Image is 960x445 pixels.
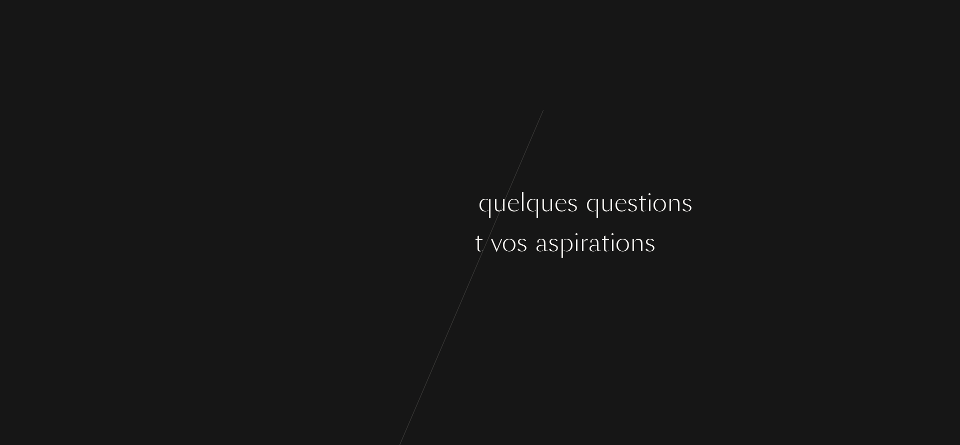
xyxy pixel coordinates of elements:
div: m [325,184,347,221]
div: e [507,184,519,221]
div: s [548,224,559,261]
div: a [449,184,461,221]
div: r [330,224,339,261]
div: g [391,224,406,261]
div: t [601,224,609,261]
div: o [386,184,401,221]
div: s [372,224,383,261]
div: û [420,224,434,261]
div: p [434,184,449,221]
div: o [288,184,302,221]
div: n [401,184,415,221]
div: n [630,224,644,261]
div: s [415,184,426,221]
div: C [267,184,288,221]
div: i [646,184,652,221]
div: t [474,224,483,261]
div: i [573,224,579,261]
div: s [567,184,578,221]
div: o [652,184,667,221]
div: q [526,184,540,221]
div: l [519,184,526,221]
div: u [540,184,554,221]
div: t [638,184,646,221]
div: u [493,184,507,221]
div: s [443,224,454,261]
div: u [600,184,614,221]
div: u [316,224,330,261]
div: r [461,184,470,221]
div: n [360,184,374,221]
div: o [615,224,630,261]
div: s [305,224,316,261]
div: o [502,224,516,261]
div: o [406,224,420,261]
div: v [491,224,502,261]
div: t [434,224,443,261]
div: e [554,184,567,221]
div: i [609,224,615,261]
div: q [586,184,600,221]
div: e [614,184,627,221]
div: s [644,224,655,261]
div: e [347,184,360,221]
div: v [347,224,358,261]
div: s [516,224,527,261]
div: o [358,224,372,261]
div: n [667,184,681,221]
div: a [588,224,601,261]
div: q [478,184,493,221]
div: s [627,184,638,221]
div: m [302,184,325,221]
div: a [535,224,548,261]
div: ç [374,184,386,221]
div: r [579,224,588,261]
div: e [462,224,474,261]
div: p [559,224,573,261]
div: s [681,184,692,221]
